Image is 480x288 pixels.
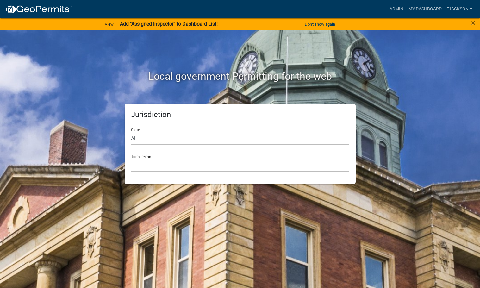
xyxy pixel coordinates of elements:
[302,19,338,29] button: Don't show again
[444,3,475,15] a: TJackson
[65,70,416,82] h2: Local government Permitting for the web
[471,19,475,27] button: Close
[387,3,406,15] a: Admin
[471,18,475,27] span: ×
[120,21,218,27] strong: Add "Assigned Inspector" to Dashboard List!
[102,19,116,29] a: View
[131,110,349,119] h5: Jurisdiction
[406,3,444,15] a: My Dashboard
